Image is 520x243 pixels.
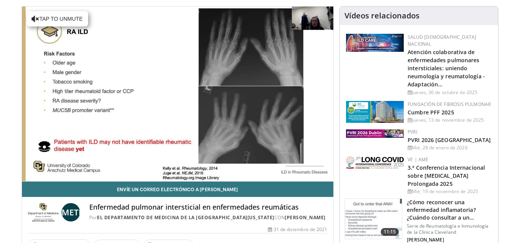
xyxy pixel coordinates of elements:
a: 3.ª Conferencia Internacional sobre [MEDICAL_DATA] Prolongada 2025 [408,164,485,187]
font: Jueves, 13 de noviembre de 2025 [412,117,484,123]
img: Departamento de Medicina de la Universidad de Colorado [28,203,59,222]
font: Enfermedad pulmonar intersticial en enfermedades reumáticas [89,202,299,212]
font: METRO [62,207,90,218]
img: 7e341e47-e122-4d5e-9c74-d0a8aaff5d49.jpg.150x105_q85_autocrop_double_scale_upscale_version-0.2.jpg [346,34,404,52]
a: [PERSON_NAME] [285,214,326,221]
a: Salud [DEMOGRAPHIC_DATA] Nacional [408,34,476,47]
a: PVRI [408,129,417,135]
a: Atención colaborativa de enfermedades pulmonares intersticiales: uniendo neumología y reumatologí... [408,48,485,88]
a: VE | AME [408,156,428,163]
font: 31 de diciembre de 2021 [274,226,327,233]
button: Tap to unmute [27,11,88,26]
font: 11:15 [384,228,396,235]
font: Jueves, 30 de octubre de 2025 [412,89,477,96]
a: Fundación de Fibrosis Pulmonar [408,101,491,107]
font: Envíe un correo electrónico a [PERSON_NAME] [117,187,238,192]
a: el Departamento de Medicina de la [GEOGRAPHIC_DATA][US_STATE] [97,214,274,221]
img: 33783847-ac93-4ca7-89f8-ccbd48ec16ca.webp.150x105_q85_autocrop_double_scale_upscale_version-0.2.jpg [346,129,404,138]
font: CON [274,214,285,221]
img: 84d5d865-2f25-481a-859d-520685329e32.png.150x105_q85_autocrop_double_scale_upscale_version-0.2.png [346,101,404,123]
font: Vídeos relacionados [344,10,420,21]
img: 5cecf4a9-46a2-4e70-91ad-1322486e7ee4.150x105_q85_crop-smart_upscale.jpg [345,199,402,239]
font: [PERSON_NAME] [407,236,444,243]
font: Por [89,214,97,221]
font: Mié, 19 de noviembre de 2025 [412,188,478,195]
a: Envíe un correo electrónico a [PERSON_NAME] [22,182,334,197]
a: METRO [62,203,80,222]
a: Cumbre PFF 2025 [408,109,454,116]
font: Mié, 28 de enero de 2026 [412,144,467,151]
video-js: Video Player [22,7,334,182]
font: Serie de Reumatología e Inmunología de la Clínica Cleveland [407,223,488,235]
font: ¿Cómo reconocer una enfermedad inflamatoria? ¿Cuándo consultar a un reumatólogo? [407,198,475,229]
img: a2792a71-925c-4fc2-b8ef-8d1b21aec2f7.png.150x105_q85_autocrop_double_scale_upscale_version-0.2.jpg [346,156,404,169]
a: PVRI 2026 [GEOGRAPHIC_DATA] [408,136,491,144]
